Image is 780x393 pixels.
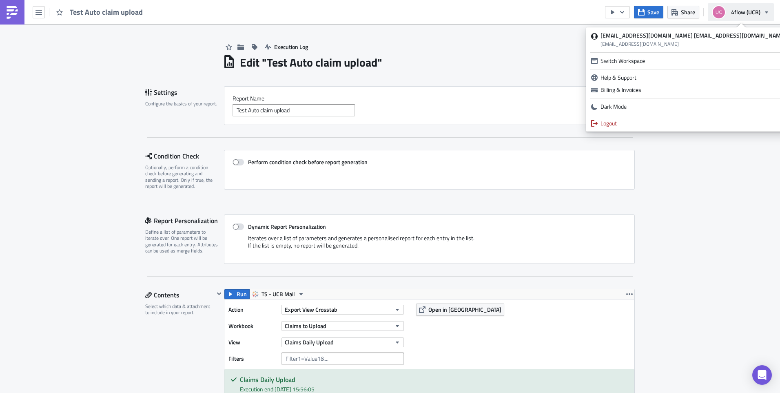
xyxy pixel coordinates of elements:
button: Open in [GEOGRAPHIC_DATA] [416,304,504,316]
div: Configure the basics of your report. [145,100,219,107]
input: Filter1=Value1&... [281,353,404,365]
button: Hide content [214,289,224,299]
span: Save [647,8,659,16]
div: Define a list of parameters to iterate over. One report will be generated for each entry. Attribu... [145,229,219,254]
button: Save [634,6,663,18]
label: Report Nam﻿e [233,95,626,102]
strong: Dynamic Report Personalization [248,222,326,231]
label: Action [228,304,277,316]
span: Run [237,289,247,299]
strong: Perform condition check before report generation [248,158,368,166]
span: Claims Daily Upload [285,338,334,346]
button: Run [224,289,250,299]
span: Claims to Upload [285,322,326,330]
button: TS - UCB Mail [249,289,307,299]
div: Settings [145,86,224,98]
button: Execution Log [261,40,312,53]
div: Open Intercom Messenger [752,365,772,385]
div: Optionally, perform a condition check before generating and sending a report. Only if true, the r... [145,164,219,190]
img: Avatar [712,5,726,19]
button: Claims Daily Upload [281,337,404,347]
div: Contents [145,289,214,301]
h5: Claims Daily Upload [240,376,628,383]
img: PushMetrics [6,6,19,19]
span: Share [681,8,695,16]
span: Open in [GEOGRAPHIC_DATA] [428,305,501,314]
div: Condition Check [145,150,224,162]
span: Export View Crosstab [285,305,337,314]
button: Share [667,6,699,18]
div: Select which data & attachment to include in your report. [145,303,214,316]
label: Workbook [228,320,277,332]
span: [EMAIL_ADDRESS][DOMAIN_NAME] [601,40,679,48]
button: 4flow (UCB) [708,3,774,21]
h1: Edit " Test Auto claim upload " [240,55,382,70]
span: Test Auto claim upload [70,7,144,17]
body: Rich Text Area. Press ALT-0 for help. [3,3,390,10]
span: 4flow (UCB) [731,8,760,16]
button: Export View Crosstab [281,305,404,315]
div: Iterates over a list of parameters and generates a personalised report for each entry in the list... [233,234,626,255]
div: Report Personalization [145,214,224,227]
label: View [228,336,277,348]
div: Help & Support [601,74,777,82]
label: Filters [228,353,277,365]
span: Execution Log [274,42,308,51]
div: Switch Workspace [601,57,777,65]
button: Claims to Upload [281,321,404,331]
span: TS - UCB Mail [261,289,295,299]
